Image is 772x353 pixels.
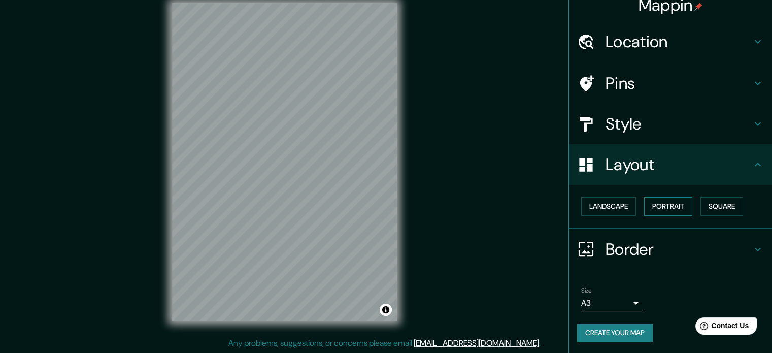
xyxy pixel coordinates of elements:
[541,337,542,349] div: .
[581,295,642,311] div: A3
[682,313,761,342] iframe: Help widget launcher
[380,304,392,316] button: Toggle attribution
[577,324,653,342] button: Create your map
[172,3,397,321] canvas: Map
[569,63,772,104] div: Pins
[606,114,752,134] h4: Style
[694,3,702,11] img: pin-icon.png
[581,286,592,295] label: Size
[569,104,772,144] div: Style
[228,337,541,349] p: Any problems, suggestions, or concerns please email .
[606,154,752,175] h4: Layout
[414,338,539,348] a: [EMAIL_ADDRESS][DOMAIN_NAME]
[569,21,772,62] div: Location
[700,197,743,216] button: Square
[569,229,772,270] div: Border
[606,239,752,260] h4: Border
[569,144,772,185] div: Layout
[542,337,544,349] div: .
[606,73,752,93] h4: Pins
[606,31,752,52] h4: Location
[644,197,692,216] button: Portrait
[581,197,636,216] button: Landscape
